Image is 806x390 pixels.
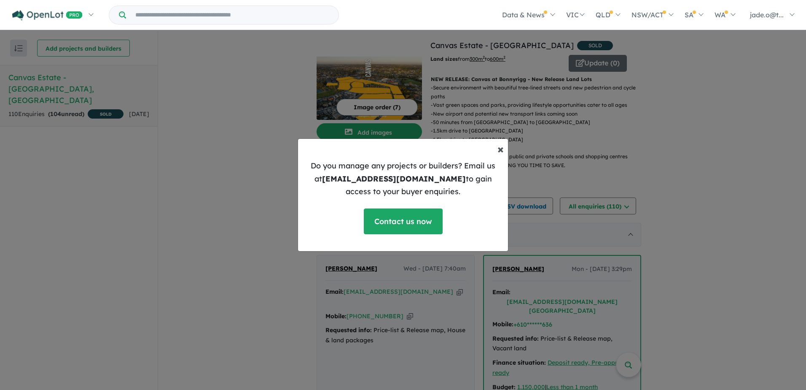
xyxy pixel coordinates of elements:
img: Openlot PRO Logo White [12,10,83,21]
a: Contact us now [364,209,443,234]
input: Try estate name, suburb, builder or developer [128,6,337,24]
b: [EMAIL_ADDRESS][DOMAIN_NAME] [322,174,466,184]
span: jade.o@t... [750,11,784,19]
p: Do you manage any projects or builders? Email us at to gain access to your buyer enquiries. [305,160,501,198]
span: × [497,141,504,156]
